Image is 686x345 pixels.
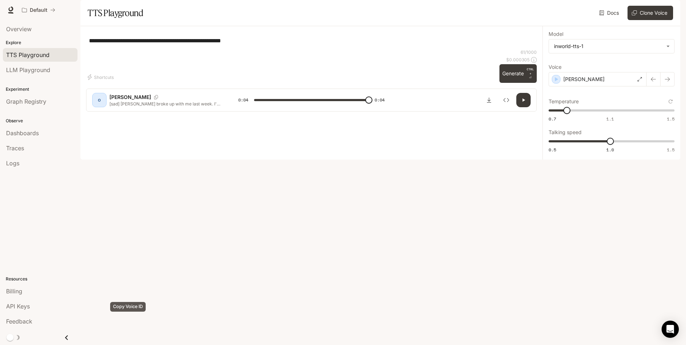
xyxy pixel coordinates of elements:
button: All workspaces [19,3,58,17]
p: Model [549,32,563,37]
p: Voice [549,65,562,70]
span: 0.5 [549,147,556,153]
button: Reset to default [667,98,675,105]
button: Clone Voice [628,6,673,20]
p: $ 0.000305 [506,57,530,63]
p: [PERSON_NAME] [109,94,151,101]
span: 0:04 [238,96,248,104]
p: ⏎ [527,67,534,80]
div: inworld-tts-1 [554,43,663,50]
span: 0:04 [375,96,385,104]
span: 0.7 [549,116,556,122]
div: inworld-tts-1 [549,39,674,53]
p: [sad] [PERSON_NAME] broke up with me last week. I'm still feeling lost. [109,101,221,107]
span: 1.0 [606,147,614,153]
a: Docs [598,6,622,20]
p: CTRL + [527,67,534,76]
button: Inspect [499,93,513,107]
p: [PERSON_NAME] [563,76,605,83]
button: Shortcuts [86,71,117,83]
div: Copy Voice ID [110,302,146,312]
button: GenerateCTRL +⏎ [499,64,537,83]
span: 1.1 [606,116,614,122]
p: 61 / 1000 [521,49,537,55]
p: Default [30,7,47,13]
span: 1.5 [667,116,675,122]
div: Open Intercom Messenger [662,321,679,338]
button: Copy Voice ID [151,95,161,99]
h1: TTS Playground [88,6,143,20]
p: Temperature [549,99,579,104]
div: O [94,94,105,106]
span: 1.5 [667,147,675,153]
p: Talking speed [549,130,582,135]
button: Download audio [482,93,496,107]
